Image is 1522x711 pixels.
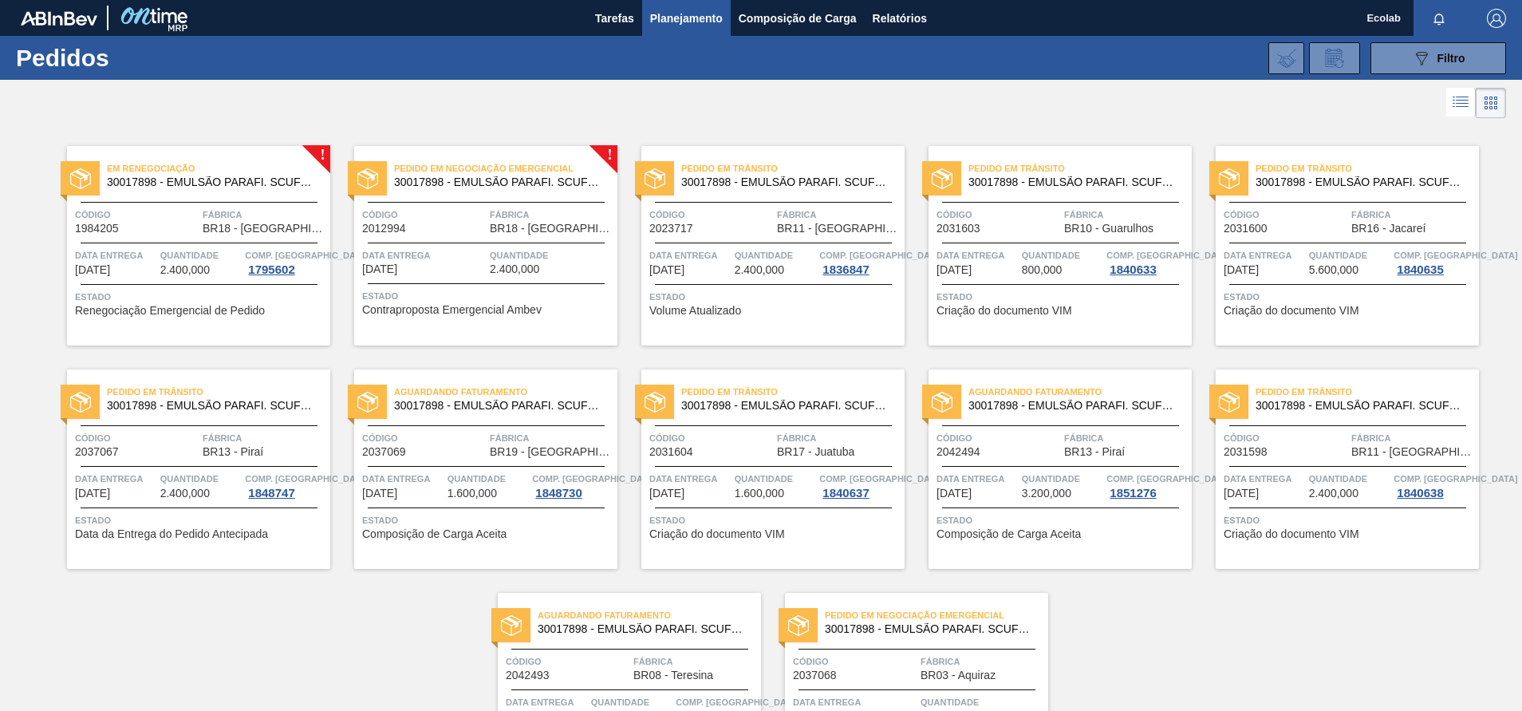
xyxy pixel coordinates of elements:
span: Quantidade [1309,247,1390,263]
span: BR13 - Piraí [203,446,263,458]
span: Fábrica [633,654,757,670]
span: Quantidade [1022,471,1103,487]
span: 30017898 - EMULSAO PARAFI. SCUFEX CONCEN. ECOLAB [107,176,317,188]
span: Status [649,512,901,528]
span: Quantidade [160,247,242,263]
div: 1848730 [532,487,585,500]
span: Fábrica [490,207,613,223]
span: 30017898 - EMULSAO PARAFI. SCUFEX CONCEN. ECOLAB [538,623,748,635]
span: Código [649,207,773,223]
a: Comp. [GEOGRAPHIC_DATA]1836847 [819,247,901,276]
a: Comp. [GEOGRAPHIC_DATA]1840637 [819,471,901,500]
a: Comp. [GEOGRAPHIC_DATA]1795602 [245,247,326,276]
span: 30017898 - EMULSAO PARAFI. SCUFEX CONCEN. ECOLAB [1256,400,1466,412]
span: 2037067 [75,446,119,458]
span: Data Entrega [936,247,1018,263]
img: estado [932,168,952,189]
span: Pedido em Trânsito [107,384,330,400]
span: Status [1224,289,1475,305]
span: Data Entrega [1224,247,1305,263]
span: Fábrica [1064,207,1188,223]
span: Quantidade [448,471,529,487]
span: Data Entrega [649,247,731,263]
span: Código [649,430,773,446]
span: Fábrica [1351,207,1475,223]
span: Comp. Carga [1394,471,1517,487]
a: estadoPedido em Trânsito30017898 - EMULSÃO PARAFI. SCUFEX CONCEN. ECOLABCódigo2031604FábricaBR17 ... [617,369,905,569]
span: Contraproposta Emergencial Ambev [362,304,542,316]
span: Data da Entrega do Pedido Antecipada [75,528,268,540]
a: estadoAguardando Faturamento30017898 - EMULSÃO PARAFI. SCUFEX CONCEN. ECOLABCódigo2042494FábricaB... [905,369,1192,569]
span: Código [75,207,199,223]
span: BR08 - Teresina [633,670,713,681]
span: 3.200,000 [1022,488,1071,500]
img: estado [70,168,91,189]
span: Status [75,289,326,305]
span: Quantidade [591,694,672,710]
span: 30017898 - EMULSAO PARAFI. SCUFEX CONCEN. ECOLAB [681,400,892,412]
img: estado [357,392,378,413]
span: Comp. Carga [245,247,369,263]
span: Criação do documento VIM [649,528,785,540]
a: estadoAguardando Faturamento30017898 - EMULSÃO PARAFI. SCUFEX CONCEN. ECOLABCódigo2037069FábricaB... [330,369,617,569]
span: Código [1224,207,1347,223]
a: Comp. [GEOGRAPHIC_DATA]1848730 [532,471,613,500]
span: Comp. Carga [819,471,943,487]
span: Código [936,430,1060,446]
span: 30017898 - EMULSAO PARAFI. SCUFEX CONCEN. ECOLAB [394,176,605,188]
span: 2012994 [362,223,406,235]
span: 08/10/2025 [75,488,110,500]
span: 2031603 [936,223,980,235]
span: Código [793,654,917,670]
span: 2042493 [506,670,550,681]
span: 30017898 - EMULSAO PARAFI. SCUFEX CONCEN. ECOLAB [968,400,1179,412]
span: Pedido em Trânsito [681,160,905,176]
div: Visão em Cards [1476,88,1506,118]
span: 15/10/2025 [1224,488,1259,500]
span: 2.400,000 [1309,488,1358,500]
span: Aguardando Faturamento [394,384,617,400]
img: estado [645,168,665,189]
img: estado [788,615,809,636]
span: 2.400,000 [735,264,784,276]
span: Quantidade [735,471,816,487]
a: Comp. [GEOGRAPHIC_DATA]1840633 [1106,247,1188,276]
div: 1848747 [245,487,298,500]
span: Pedido em Trânsito [1256,384,1479,400]
span: Código [362,430,486,446]
span: Pedido em Negociação Emergencial [394,160,617,176]
img: Logout [1487,9,1506,28]
span: Status [936,512,1188,528]
span: Data Entrega [506,694,587,710]
span: 30017898 - EMULSAO PARAFI. SCUFEX CONCEN. ECOLAB [681,176,892,188]
a: !estadoEm Renegociação30017898 - EMULSÃO PARAFI. SCUFEX CONCEN. ECOLABCódigo1984205FábricaBR18 - ... [43,146,330,346]
span: Pedido em Negociação Emergencial [825,607,1048,623]
div: 1851276 [1106,487,1159,500]
span: Código [75,430,199,446]
span: Criação do documento VIM [1224,528,1359,540]
span: Relatórios [873,9,927,28]
span: Aguardando Faturamento [968,384,1192,400]
span: Pedido em Trânsito [968,160,1192,176]
div: 1840635 [1394,263,1446,276]
span: Quantidade [1022,247,1103,263]
span: Status [362,288,613,304]
span: Comp. Carga [819,247,943,263]
span: Fábrica [777,430,901,446]
span: Data Entrega [75,471,156,487]
span: 08/10/2025 [362,488,397,500]
span: 30017898 - EMULSAO PARAFI. SCUFEX CONCEN. ECOLAB [107,400,317,412]
span: Comp. Carga [1106,247,1230,263]
span: Composição de Carga [739,9,857,28]
span: Comp. Carga [532,471,656,487]
span: BR18 - Pernambuco [203,223,326,235]
span: 5.600,000 [1309,264,1358,276]
span: 10/10/2025 [649,488,684,500]
span: Fábrica [203,207,326,223]
span: 19/09/2025 [362,263,397,275]
div: 1840638 [1394,487,1446,500]
span: Status [1224,512,1475,528]
span: 30017898 - EMULSAO PARAFI. SCUFEX CONCEN. ECOLAB [394,400,605,412]
span: 2.400,000 [490,263,539,275]
span: BR19 - Nova Rio [490,446,613,458]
